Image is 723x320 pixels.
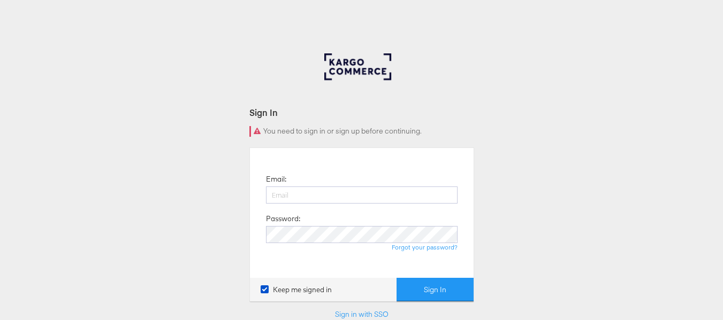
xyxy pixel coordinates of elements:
label: Password: [266,214,300,224]
a: Forgot your password? [392,243,458,251]
div: Sign In [249,106,474,119]
div: You need to sign in or sign up before continuing. [249,126,474,137]
input: Email [266,186,458,204]
button: Sign In [397,278,474,302]
a: Sign in with SSO [335,309,389,319]
label: Email: [266,174,286,184]
label: Keep me signed in [261,285,332,295]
